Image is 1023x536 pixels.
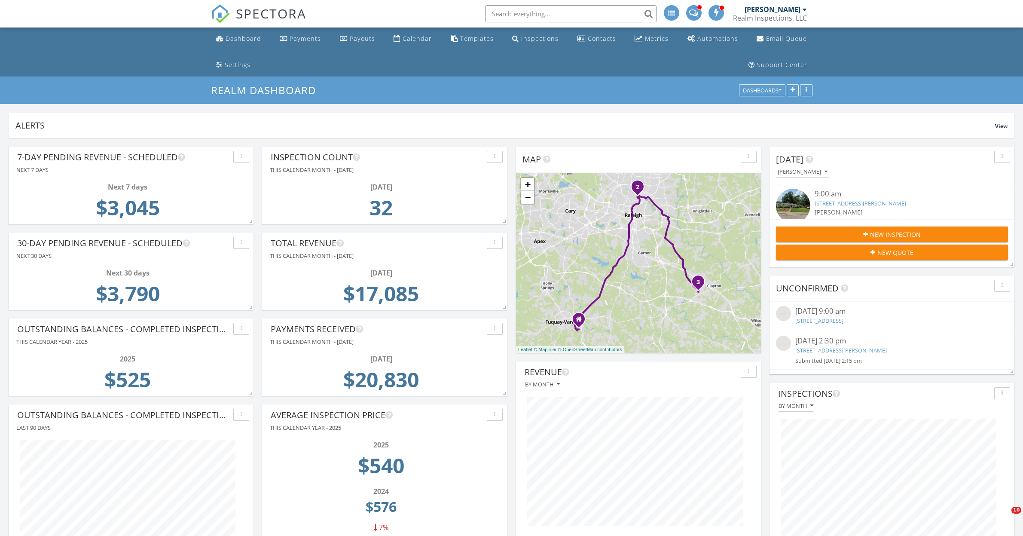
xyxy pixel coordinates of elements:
div: Automations [697,34,738,43]
span: View [995,123,1008,130]
div: Alerts [15,119,995,131]
div: Settings [225,61,250,69]
td: 540.23 [273,450,489,486]
a: 9:00 am [STREET_ADDRESS][PERSON_NAME] [PERSON_NAME] 36 minutes drive time 21.1 miles [776,189,1008,244]
div: Templates [460,34,494,43]
img: streetview [776,306,791,321]
div: Total Revenue [271,237,483,250]
span: Unconfirmed [776,282,839,294]
div: Inspections [521,34,559,43]
div: 30-Day Pending Revenue - Scheduled [17,237,230,250]
a: Metrics [631,31,672,47]
a: SPECTORA [211,12,306,30]
a: [DATE] 2:30 pm [STREET_ADDRESS] [STREET_ADDRESS] Submitted [DATE] 1:47 pm [776,374,1008,403]
div: Submitted [DATE] 2:15 pm [795,357,989,365]
div: Payouts [350,34,375,43]
span: New Quote [877,248,913,257]
div: Outstanding Balances - Completed Inspections [17,323,230,336]
a: [DATE] 9:00 am [STREET_ADDRESS] [776,306,1008,327]
td: 575.85 [273,496,489,522]
a: Realm Dashboard [211,83,323,97]
i: 3 [696,279,700,285]
span: SPECTORA [236,4,306,22]
div: Metrics [645,34,669,43]
div: [DATE] 9:00 am [795,306,989,317]
a: Calendar [390,31,435,47]
a: Automations (Advanced) [684,31,742,47]
div: Payments [290,34,321,43]
button: New Quote [776,245,1008,260]
div: Inspections [778,387,991,400]
div: 2365 Bernard St, Raleigh, NC 27608 [638,187,643,192]
div: Next 30 days [20,268,235,278]
div: By month [525,381,560,387]
td: 3045.0 [20,192,235,228]
a: Leaflet [518,347,532,352]
a: Contacts [574,31,620,47]
a: Inspections [509,31,562,47]
img: streetview [776,189,810,223]
a: [STREET_ADDRESS][PERSON_NAME] [795,346,887,354]
div: [PERSON_NAME] [778,169,828,175]
a: Zoom in [521,178,534,191]
a: Email Queue [753,31,810,47]
div: Revenue [525,366,737,379]
div: Dashboard [226,34,261,43]
div: [PERSON_NAME] [745,5,800,14]
a: Zoom out [521,191,534,204]
div: 7-Day Pending Revenue - Scheduled [17,151,230,164]
div: 2025 [273,440,489,450]
a: [DATE] 2:30 pm [STREET_ADDRESS][PERSON_NAME] Submitted [DATE] 2:15 pm [776,336,1008,364]
span: Map [522,153,541,165]
i: 2 [636,184,639,190]
div: Email Queue [766,34,807,43]
a: Payments [276,31,324,47]
div: Contacts [588,34,616,43]
div: [DATE] 2:30 pm [795,336,989,346]
button: Dashboards [739,85,785,97]
img: streetview [776,336,791,351]
a: Settings [213,57,254,73]
div: 2024 [273,486,489,496]
div: [DATE] [273,182,489,192]
div: [DATE] [273,268,489,278]
button: By month [778,400,814,412]
div: Next 7 days [20,182,235,192]
button: [PERSON_NAME] [776,166,829,178]
div: Support Center [757,61,807,69]
div: Calendar [403,34,432,43]
td: 3790.0 [20,278,235,314]
div: Inspection Count [271,151,483,164]
a: Payouts [336,31,379,47]
div: Dashboards [743,88,782,94]
span: [DATE] [776,153,803,165]
td: 20830.0 [273,364,489,400]
div: By month [779,403,813,409]
span: 10 [1011,507,1021,514]
div: Average Inspection Price [271,409,483,422]
div: Payments Received [271,323,483,336]
a: Dashboard [213,31,265,47]
a: © OpenStreetMap contributors [558,347,622,352]
span: [PERSON_NAME] [815,208,863,216]
td: 17085.0 [273,278,489,314]
a: Support Center [745,57,811,73]
div: [DATE] 2:30 pm [795,374,989,385]
button: New Inspection [776,227,1008,242]
span: New Inspection [870,230,921,239]
td: 525.0 [20,364,235,400]
img: The Best Home Inspection Software - Spectora [211,4,230,23]
div: 2025 [20,354,235,364]
div: Realm Inspections, LLC [733,14,807,22]
button: By month [525,379,560,390]
div: 9:00 am [815,189,989,199]
input: Search everything... [485,5,657,22]
a: Templates [447,31,497,47]
div: [DATE] [273,354,489,364]
div: 1021 Thornwood Ct, Clayton, NC 27520 [698,282,703,287]
img: streetview [776,374,791,389]
div: | [516,346,624,353]
span: 7% [379,523,388,532]
div: Outstanding Balances - Completed Inspections [17,409,230,422]
a: [STREET_ADDRESS] [795,317,843,325]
